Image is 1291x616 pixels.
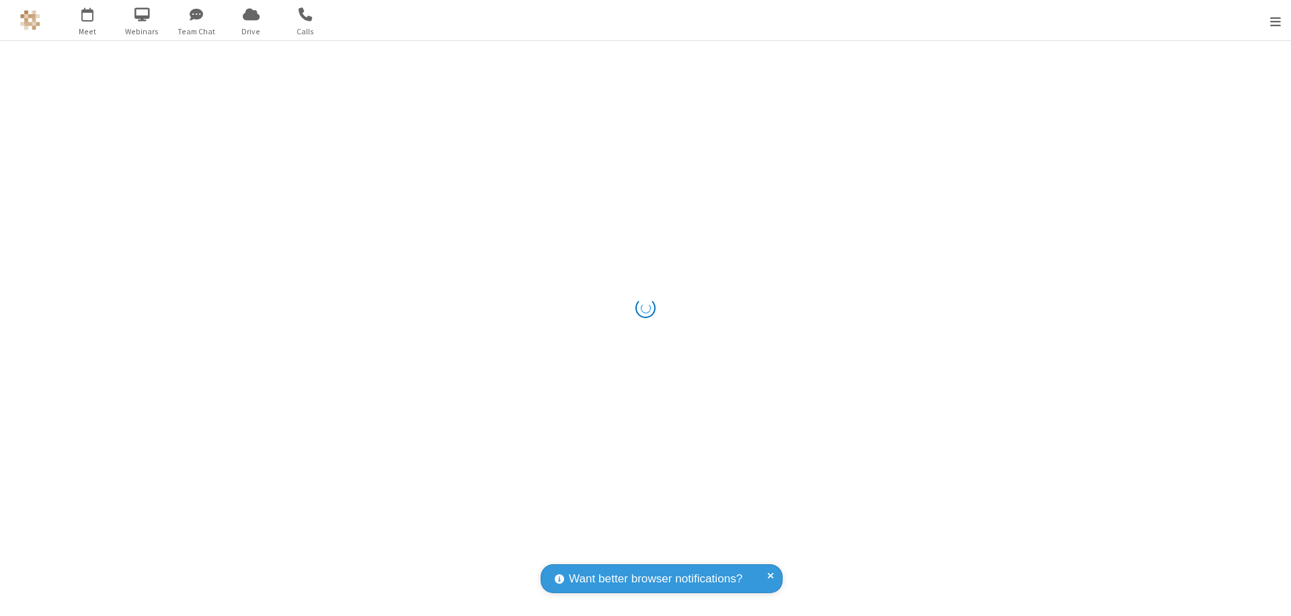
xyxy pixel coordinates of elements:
[569,570,742,588] span: Want better browser notifications?
[63,26,113,38] span: Meet
[20,10,40,30] img: QA Selenium DO NOT DELETE OR CHANGE
[171,26,222,38] span: Team Chat
[117,26,167,38] span: Webinars
[226,26,276,38] span: Drive
[280,26,331,38] span: Calls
